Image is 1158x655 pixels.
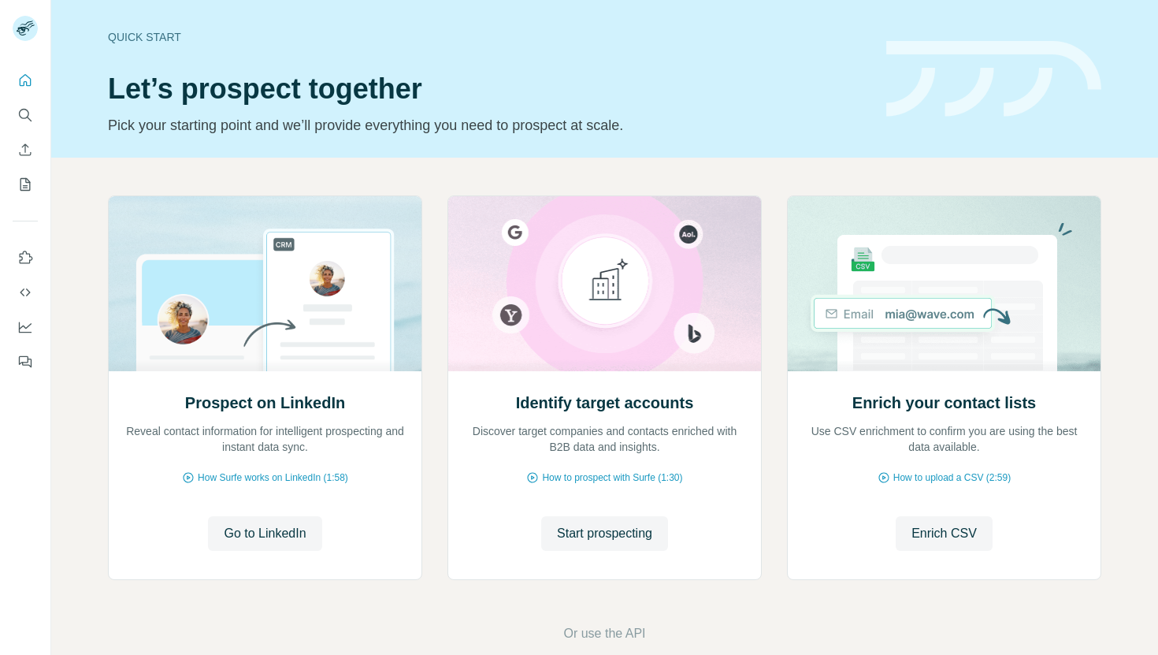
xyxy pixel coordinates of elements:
button: Enrich CSV [13,136,38,164]
button: Feedback [13,348,38,376]
button: Dashboard [13,313,38,341]
div: Quick start [108,29,867,45]
button: Or use the API [563,624,645,643]
h2: Identify target accounts [516,392,694,414]
p: Use CSV enrichment to confirm you are using the best data available. [804,423,1085,455]
span: Enrich CSV [911,524,977,543]
p: Discover target companies and contacts enriched with B2B data and insights. [464,423,745,455]
img: Identify target accounts [447,196,762,371]
span: How to upload a CSV (2:59) [893,471,1011,485]
img: banner [886,41,1101,117]
span: Go to LinkedIn [224,524,306,543]
button: Search [13,101,38,129]
button: Use Surfe on LinkedIn [13,244,38,272]
h1: Let’s prospect together [108,73,867,105]
p: Pick your starting point and we’ll provide everything you need to prospect at scale. [108,114,867,136]
p: Reveal contact information for intelligent prospecting and instant data sync. [124,423,406,455]
img: Prospect on LinkedIn [108,196,422,371]
span: Start prospecting [557,524,652,543]
button: Start prospecting [541,516,668,551]
h2: Enrich your contact lists [852,392,1036,414]
span: How Surfe works on LinkedIn (1:58) [198,471,348,485]
button: Go to LinkedIn [208,516,321,551]
button: Enrich CSV [896,516,993,551]
button: Use Surfe API [13,278,38,307]
span: How to prospect with Surfe (1:30) [542,471,682,485]
h2: Prospect on LinkedIn [185,392,345,414]
button: Quick start [13,66,38,95]
img: Enrich your contact lists [787,196,1101,371]
button: My lists [13,170,38,199]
